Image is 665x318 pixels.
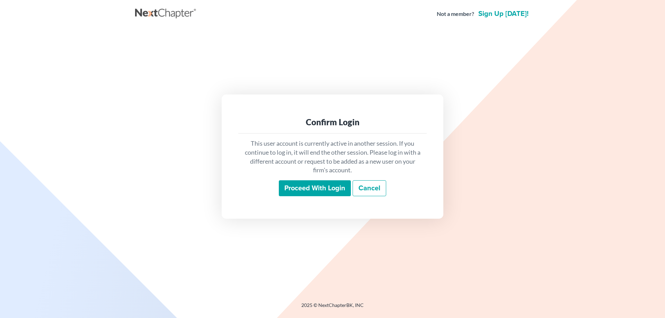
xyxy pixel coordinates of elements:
[437,10,474,18] strong: Not a member?
[353,180,386,196] a: Cancel
[477,10,530,17] a: Sign up [DATE]!
[135,302,530,314] div: 2025 © NextChapterBK, INC
[279,180,351,196] input: Proceed with login
[244,139,421,175] p: This user account is currently active in another session. If you continue to log in, it will end ...
[244,117,421,128] div: Confirm Login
